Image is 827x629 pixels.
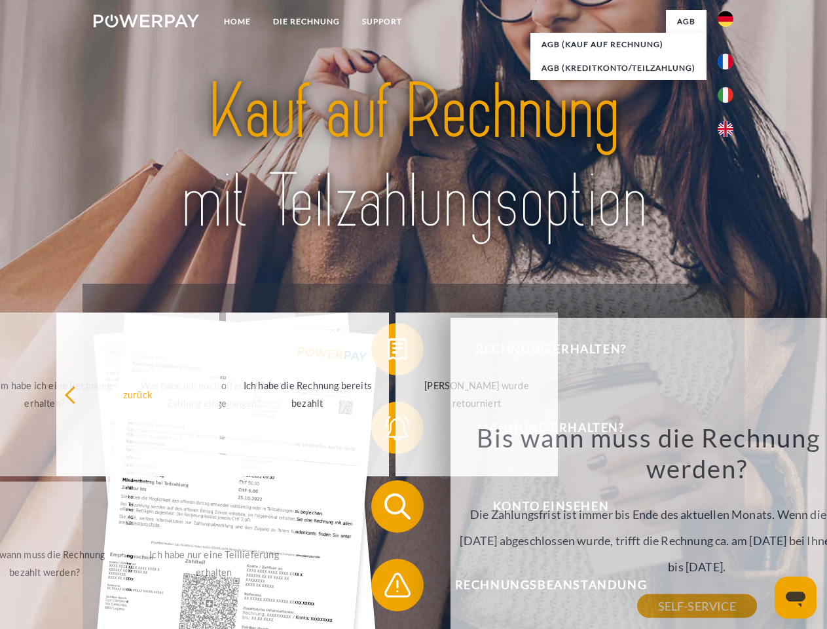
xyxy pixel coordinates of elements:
img: qb_search.svg [381,490,414,523]
img: logo-powerpay-white.svg [94,14,199,28]
a: SELF-SERVICE [637,594,757,618]
a: DIE RECHNUNG [262,10,351,33]
div: Ich habe die Rechnung bereits bezahlt [234,377,381,412]
a: Home [213,10,262,33]
img: qb_warning.svg [381,569,414,601]
img: fr [718,54,733,69]
a: SUPPORT [351,10,413,33]
img: en [718,121,733,137]
button: Konto einsehen [371,480,712,533]
iframe: Schaltfläche zum Öffnen des Messaging-Fensters [775,577,817,619]
img: de [718,11,733,27]
img: title-powerpay_de.svg [125,63,702,251]
img: it [718,87,733,103]
a: agb [666,10,707,33]
div: [PERSON_NAME] wurde retourniert [403,377,551,412]
a: AGB (Kreditkonto/Teilzahlung) [530,56,707,80]
div: Ich habe nur eine Teillieferung erhalten [141,546,288,581]
a: AGB (Kauf auf Rechnung) [530,33,707,56]
button: Rechnungsbeanstandung [371,559,712,611]
div: zurück [64,385,211,403]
